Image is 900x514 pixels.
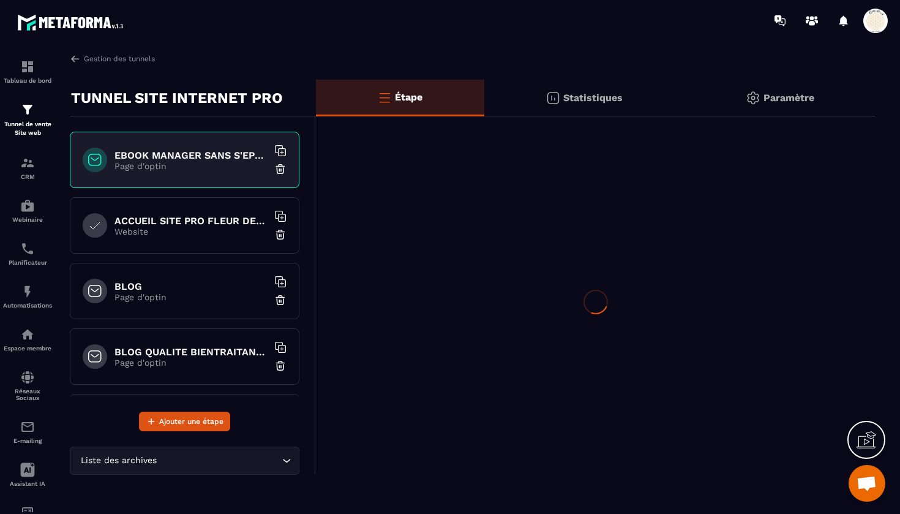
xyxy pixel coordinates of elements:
[71,86,283,110] p: TUNNEL SITE INTERNET PRO
[3,453,52,496] a: Assistant IA
[114,149,268,161] h6: EBOOK MANAGER SANS S'EPUISER OFFERT
[20,327,35,342] img: automations
[274,229,287,241] img: trash
[395,91,422,103] p: Étape
[20,102,35,117] img: formation
[70,53,155,64] a: Gestion des tunnels
[3,437,52,444] p: E-mailing
[70,53,81,64] img: arrow
[70,447,299,475] div: Search for option
[159,415,223,428] span: Ajouter une étape
[274,360,287,372] img: trash
[3,173,52,180] p: CRM
[274,163,287,175] img: trash
[746,91,760,105] img: setting-gr.5f69749f.svg
[849,465,885,502] div: Ouvrir le chat
[3,259,52,266] p: Planificateur
[3,93,52,146] a: formationformationTunnel de vente Site web
[763,92,814,104] p: Paramètre
[3,216,52,223] p: Webinaire
[20,241,35,256] img: scheduler
[3,189,52,232] a: automationsautomationsWebinaire
[3,275,52,318] a: automationsautomationsAutomatisations
[159,454,279,467] input: Search for option
[114,358,268,368] p: Page d'optin
[3,410,52,453] a: emailemailE-mailing
[3,232,52,275] a: schedulerschedulerPlanificateur
[3,120,52,137] p: Tunnel de vente Site web
[20,420,35,434] img: email
[563,92,623,104] p: Statistiques
[3,361,52,410] a: social-networksocial-networkRéseaux Sociaux
[3,318,52,361] a: automationsautomationsEspace membre
[3,345,52,352] p: Espace membre
[3,77,52,84] p: Tableau de bord
[377,90,392,105] img: bars-o.4a397970.svg
[78,454,159,467] span: Liste des archives
[3,146,52,189] a: formationformationCRM
[20,156,35,170] img: formation
[17,11,127,34] img: logo
[3,388,52,401] p: Réseaux Sociaux
[3,50,52,93] a: formationformationTableau de bord
[3,480,52,487] p: Assistant IA
[114,161,268,171] p: Page d'optin
[114,292,268,302] p: Page d'optin
[3,302,52,309] p: Automatisations
[274,294,287,306] img: trash
[114,346,268,358] h6: BLOG QUALITE BIENTRAITANCE
[546,91,560,105] img: stats.20deebd0.svg
[20,370,35,385] img: social-network
[139,412,230,431] button: Ajouter une étape
[20,59,35,74] img: formation
[114,215,268,227] h6: ACCUEIL SITE PRO FLEUR DE VIE
[20,198,35,213] img: automations
[20,284,35,299] img: automations
[114,281,268,292] h6: BLOG
[114,227,268,236] p: Website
